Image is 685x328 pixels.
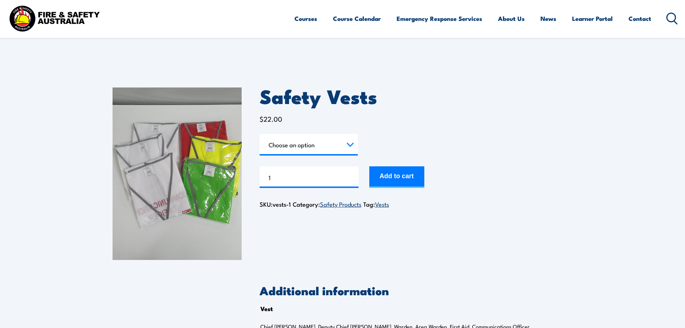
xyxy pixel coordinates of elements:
[113,87,242,260] img: Safety Vests
[375,199,389,208] a: Vests
[260,303,273,314] th: Vest
[273,199,291,208] span: vests-1
[397,9,482,28] a: Emergency Response Services
[333,9,381,28] a: Course Calendar
[369,166,424,188] button: Add to cart
[260,114,282,123] bdi: 22.00
[498,9,525,28] a: About Us
[293,199,361,208] span: Category:
[260,166,359,188] input: Product quantity
[260,199,291,208] span: SKU:
[260,114,264,123] span: $
[540,9,556,28] a: News
[260,87,573,104] h1: Safety Vests
[363,199,389,208] span: Tag:
[572,9,613,28] a: Learner Portal
[260,285,573,295] h2: Additional information
[629,9,651,28] a: Contact
[320,199,361,208] a: Safety Products
[294,9,317,28] a: Courses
